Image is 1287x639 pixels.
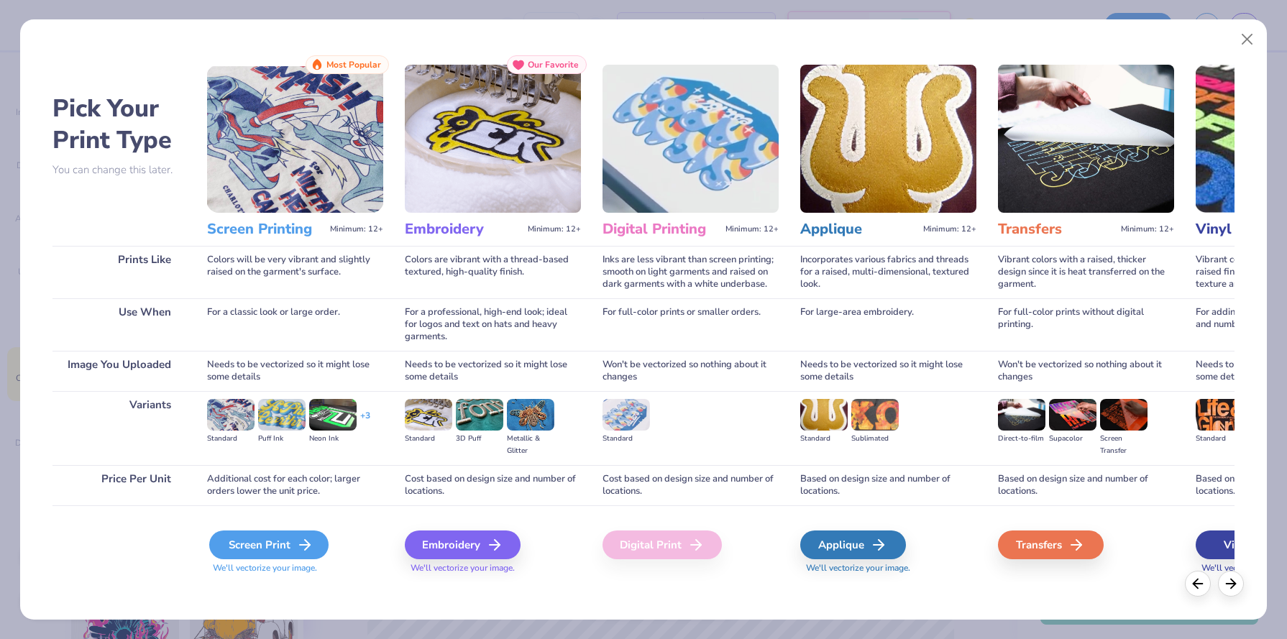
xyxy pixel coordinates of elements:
div: For a classic look or large order. [207,298,383,351]
img: Screen Transfer [1100,399,1148,431]
img: Standard [1196,399,1243,431]
div: Based on design size and number of locations. [800,465,976,505]
div: Transfers [998,530,1104,559]
img: 3D Puff [456,399,503,431]
span: We'll vectorize your image. [207,562,383,574]
img: Transfers [998,65,1174,213]
div: Inks are less vibrant than screen printing; smooth on light garments and raised on dark garments ... [603,246,779,298]
div: Standard [207,433,255,445]
div: Applique [800,530,906,559]
h3: Transfers [998,220,1115,239]
img: Screen Printing [207,65,383,213]
span: We'll vectorize your image. [800,562,976,574]
img: Standard [405,399,452,431]
img: Embroidery [405,65,581,213]
img: Digital Printing [603,65,779,213]
img: Direct-to-film [998,399,1045,431]
span: Minimum: 12+ [330,224,383,234]
div: Standard [603,433,650,445]
div: Prints Like [52,246,186,298]
div: Needs to be vectorized so it might lose some details [800,351,976,391]
div: For full-color prints or smaller orders. [603,298,779,351]
span: Minimum: 12+ [528,224,581,234]
div: Won't be vectorized so nothing about it changes [603,351,779,391]
div: Standard [405,433,452,445]
img: Sublimated [851,399,899,431]
div: Price Per Unit [52,465,186,505]
div: Screen Transfer [1100,433,1148,457]
span: Minimum: 12+ [725,224,779,234]
div: Direct-to-film [998,433,1045,445]
img: Standard [800,399,848,431]
div: For full-color prints without digital printing. [998,298,1174,351]
div: For large-area embroidery. [800,298,976,351]
img: Applique [800,65,976,213]
h3: Digital Printing [603,220,720,239]
div: Digital Print [603,530,722,559]
div: Metallic & Glitter [507,433,554,457]
div: Won't be vectorized so nothing about it changes [998,351,1174,391]
div: Supacolor [1049,433,1096,445]
div: Variants [52,391,186,465]
div: Vibrant colors with a raised, thicker design since it is heat transferred on the garment. [998,246,1174,298]
span: We'll vectorize your image. [405,562,581,574]
div: Colors will be very vibrant and slightly raised on the garment's surface. [207,246,383,298]
div: Sublimated [851,433,899,445]
span: Minimum: 12+ [1121,224,1174,234]
span: Minimum: 12+ [923,224,976,234]
span: Our Favorite [528,60,579,70]
div: Cost based on design size and number of locations. [603,465,779,505]
div: + 3 [360,410,370,434]
h3: Screen Printing [207,220,324,239]
button: Close [1234,26,1261,53]
span: Most Popular [326,60,381,70]
div: Image You Uploaded [52,351,186,391]
div: For a professional, high-end look; ideal for logos and text on hats and heavy garments. [405,298,581,351]
div: 3D Puff [456,433,503,445]
div: Needs to be vectorized so it might lose some details [405,351,581,391]
img: Puff Ink [258,399,306,431]
img: Metallic & Glitter [507,399,554,431]
div: Colors are vibrant with a thread-based textured, high-quality finish. [405,246,581,298]
img: Standard [603,399,650,431]
h3: Applique [800,220,917,239]
div: Additional cost for each color; larger orders lower the unit price. [207,465,383,505]
div: Use When [52,298,186,351]
div: Embroidery [405,530,521,559]
img: Supacolor [1049,399,1096,431]
img: Neon Ink [309,399,357,431]
div: Standard [800,433,848,445]
div: Needs to be vectorized so it might lose some details [207,351,383,391]
div: Screen Print [209,530,329,559]
div: Puff Ink [258,433,306,445]
div: Neon Ink [309,433,357,445]
div: Cost based on design size and number of locations. [405,465,581,505]
p: You can change this later. [52,164,186,176]
div: Incorporates various fabrics and threads for a raised, multi-dimensional, textured look. [800,246,976,298]
img: Standard [207,399,255,431]
div: Standard [1196,433,1243,445]
h2: Pick Your Print Type [52,93,186,156]
h3: Embroidery [405,220,522,239]
div: Based on design size and number of locations. [998,465,1174,505]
